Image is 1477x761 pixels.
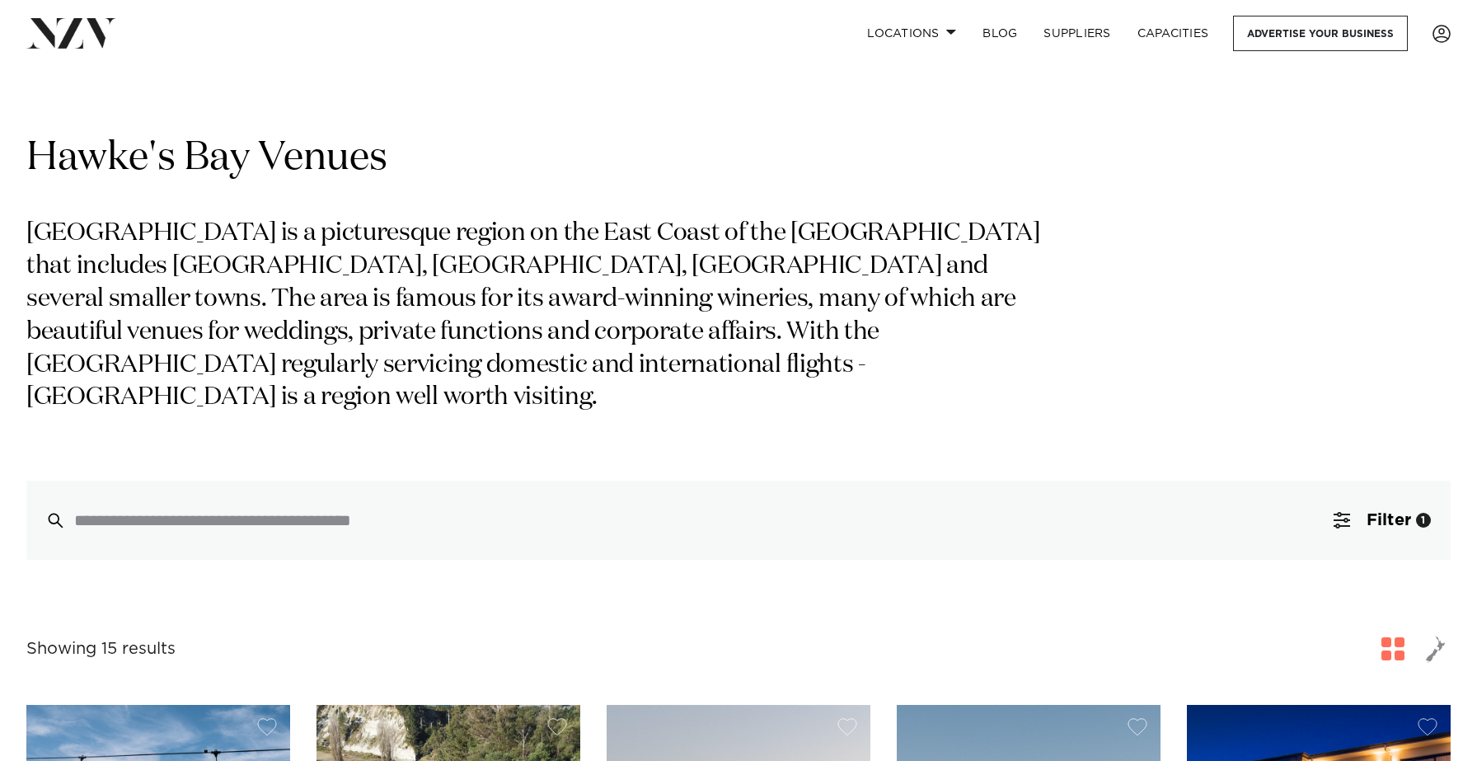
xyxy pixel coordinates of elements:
[1367,512,1411,528] span: Filter
[1416,513,1431,528] div: 1
[26,18,116,48] img: nzv-logo.png
[1030,16,1123,51] a: SUPPLIERS
[26,133,1451,185] h1: Hawke's Bay Venues
[1233,16,1408,51] a: Advertise your business
[26,637,176,662] div: Showing 15 results
[969,16,1030,51] a: BLOG
[1124,16,1222,51] a: Capacities
[26,218,1045,415] p: [GEOGRAPHIC_DATA] is a picturesque region on the East Coast of the [GEOGRAPHIC_DATA] that include...
[854,16,969,51] a: Locations
[1314,481,1451,560] button: Filter1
